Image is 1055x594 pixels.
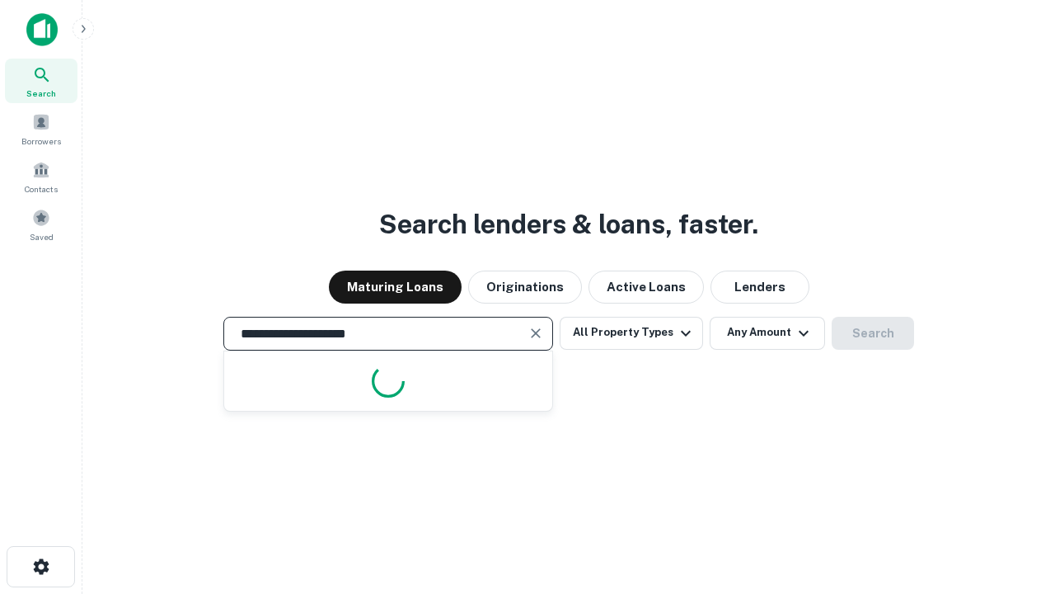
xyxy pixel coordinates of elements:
[710,317,825,350] button: Any Amount
[560,317,703,350] button: All Property Types
[5,154,77,199] a: Contacts
[30,230,54,243] span: Saved
[524,322,547,345] button: Clear
[5,202,77,247] a: Saved
[5,59,77,103] a: Search
[21,134,61,148] span: Borrowers
[26,87,56,100] span: Search
[26,13,58,46] img: capitalize-icon.png
[379,205,758,244] h3: Search lenders & loans, faster.
[710,271,809,304] button: Lenders
[973,462,1055,541] iframe: Chat Widget
[329,271,462,304] button: Maturing Loans
[25,182,58,196] span: Contacts
[468,271,582,304] button: Originations
[5,106,77,151] a: Borrowers
[588,271,704,304] button: Active Loans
